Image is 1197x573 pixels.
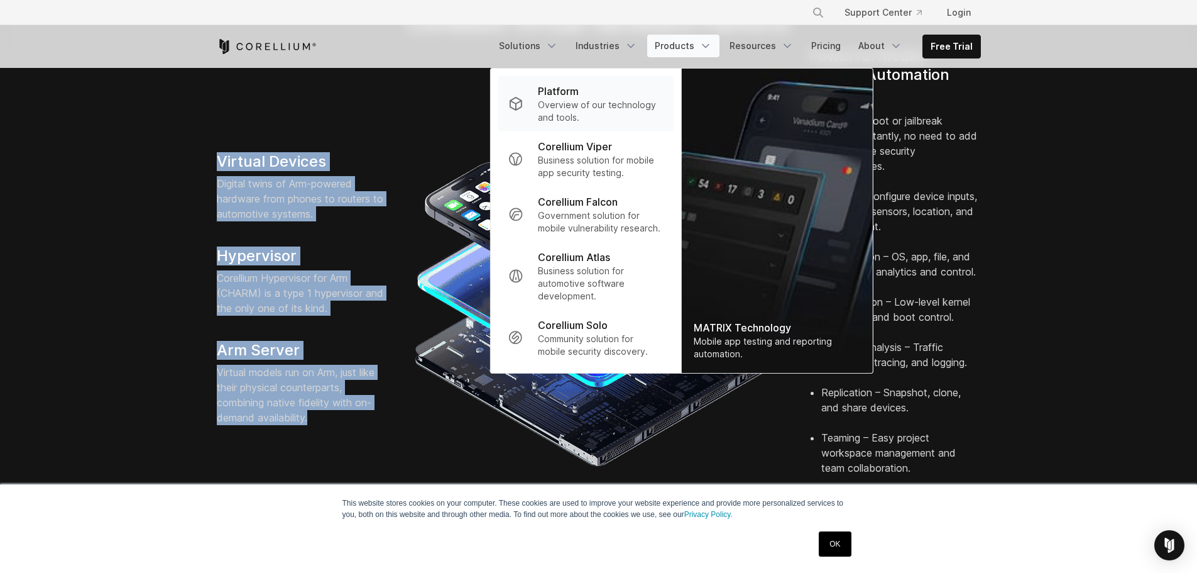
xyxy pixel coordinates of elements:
li: Teaming – Easy project workspace management and team collaboration. [821,430,981,491]
a: Industries [568,35,645,57]
p: Corellium Viper [538,139,612,154]
a: Support Center [834,1,932,24]
p: This website stores cookies on your computer. These cookies are used to improve your website expe... [342,498,855,520]
a: Pricing [804,35,848,57]
p: Community solution for mobile security discovery. [538,333,663,358]
p: Virtual models run on Arm, just like their physical counterparts, combining native fidelity with ... [217,365,389,425]
img: Matrix_WebNav_1x [681,69,872,373]
a: Corellium Home [217,39,317,54]
div: Navigation Menu [797,1,981,24]
a: MATRIX Technology Mobile app testing and reporting automation. [681,69,872,373]
a: About [851,35,910,57]
div: Mobile app testing and reporting automation. [694,335,860,360]
p: Corellium Atlas [538,250,610,265]
h4: Arm Server [217,341,389,360]
h4: Powerful Mobile Testing Automation Tools [809,47,981,103]
p: Government solution for mobile vulnerability research. [538,209,663,235]
p: Business solution for automotive software development. [538,265,663,303]
p: Corellium Solo [538,318,608,333]
div: Open Intercom Messenger [1154,530,1184,560]
a: Solutions [491,35,566,57]
p: Platform [538,84,579,99]
p: Digital twins of Arm-powered hardware from phones to routers to automotive systems. [217,176,389,221]
li: Access – Root or jailbreak devices instantly, no need to add code or use security vulnerabilities. [821,113,981,189]
a: Resources [722,35,801,57]
a: Login [937,1,981,24]
img: iPhone and Android virtual machine and testing tools [414,103,784,472]
a: Platform Overview of our technology and tools. [498,76,673,131]
h4: Virtual Devices [217,152,389,171]
h4: Hypervisor [217,247,389,265]
div: MATRIX Technology [694,320,860,335]
div: Navigation Menu [491,35,981,58]
a: Free Trial [923,35,980,58]
a: OK [819,531,851,557]
li: Control – Configure device inputs, identifiers, sensors, location, and environment. [821,189,981,249]
a: Corellium Falcon Government solution for mobile vulnerability research. [498,187,673,242]
a: Corellium Viper Business solution for mobile app security testing. [498,131,673,187]
button: Search [807,1,829,24]
a: Corellium Solo Community solution for mobile security discovery. [498,310,673,365]
p: Business solution for mobile app security testing. [538,154,663,179]
a: Products [647,35,719,57]
a: Corellium Atlas Business solution for automotive software development. [498,242,673,310]
li: X-Ray Vision – OS, app, file, and system call analytics and control. [821,249,981,294]
p: Corellium Falcon [538,194,618,209]
p: Overview of our technology and tools. [538,99,663,124]
a: Privacy Policy. [684,510,733,519]
li: Introspection – Low-level kernel debugging and boot control. [821,294,981,340]
li: Network Analysis – Traffic inspection, tracing, and logging. [821,340,981,385]
p: Corellium Hypervisor for Arm (CHARM) is a type 1 hypervisor and the only one of its kind. [217,270,389,316]
li: Replication – Snapshot, clone, and share devices. [821,385,981,430]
